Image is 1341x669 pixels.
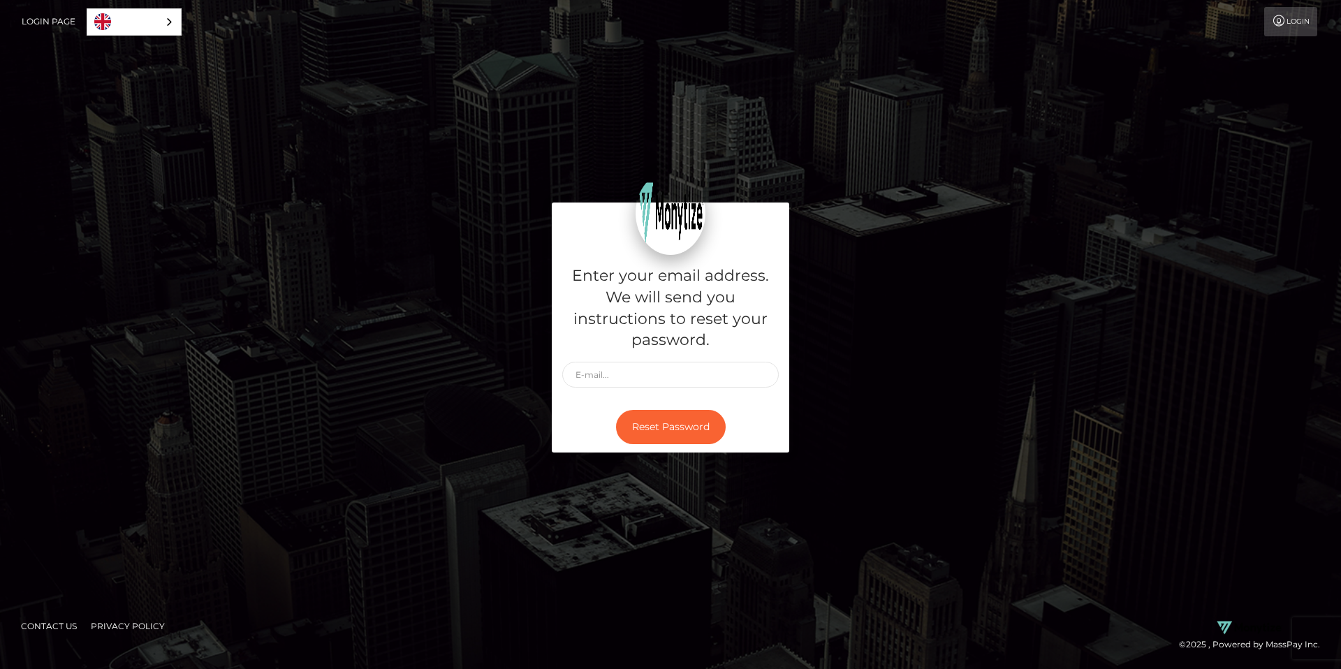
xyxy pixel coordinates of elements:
aside: Language selected: English [87,8,182,36]
img: Monytize [1215,619,1284,637]
a: Privacy Policy [85,615,170,637]
input: E-mail... [562,362,779,388]
div: Language [87,8,182,36]
a: Login Page [22,7,75,36]
img: Monytize login [636,171,705,255]
a: English [87,9,181,35]
a: Login [1264,7,1317,36]
h5: Enter your email address. We will send you instructions to reset your password. [562,265,779,351]
button: Reset Password [616,410,726,444]
div: © 2025 , Powered by MassPay Inc. [1179,619,1331,652]
a: Contact Us [15,615,82,637]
